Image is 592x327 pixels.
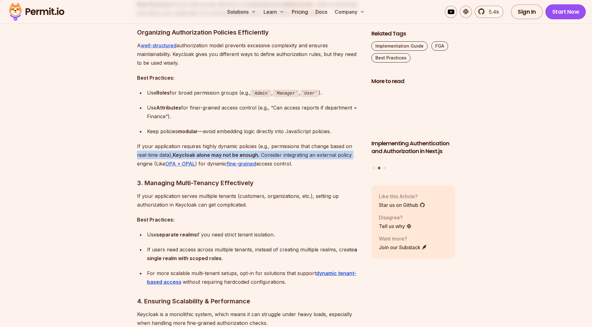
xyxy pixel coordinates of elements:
[137,296,361,306] h3: 4. Ensuring Scalability & Performance
[379,235,427,242] p: Want more?
[371,41,428,51] a: Implementation Guide
[371,140,455,155] h3: Implementing Authentication and Authorization in Next.js
[137,27,361,37] h3: Organizing Authorization Policies Efficiently
[371,89,455,136] img: Implementing Authentication and Authorization in Next.js
[379,222,412,230] a: Tell us why
[273,90,299,97] code: Manager
[225,6,259,18] button: Solutions
[371,30,455,38] h2: Related Tags
[137,41,361,67] p: A authorization model prevents excessive complexity and ensures maintainability. Keycloak gives y...
[313,6,330,18] a: Docs
[316,270,337,276] strong: dynamic
[137,217,174,223] strong: Best Practices:
[137,178,361,188] h3: 3. Managing Multi-Tenancy Effectively
[6,1,67,22] img: Permit logo
[147,269,361,286] div: For more scalable multi-tenant setups, opt-in for solutions that support without requiring hardco...
[178,128,198,134] strong: modular
[431,41,448,51] a: FGA
[137,75,174,81] strong: Best Practices:
[165,161,195,167] a: OPA + OPAL
[147,103,361,121] div: Use for finer-grained access control (e.g., “Can access reports if department = Finance”).
[156,231,197,238] strong: separate realms
[371,77,455,85] h2: More to read
[379,201,425,209] a: Star us on Github
[147,230,361,239] div: Use if you need strict tenant isolation.
[371,53,411,63] a: Best Practices
[137,192,361,209] p: If your application serves multiple tenants (customers, organizations, etc.), setting up authoriz...
[371,89,455,171] div: Posts
[137,142,361,168] p: If your application requires highly dynamic policies (e.g., permissions that change based on real...
[371,89,455,163] li: 2 of 3
[485,8,499,16] span: 5.4k
[372,167,375,169] button: Go to slide 1
[141,42,177,49] a: well-structured
[383,167,386,169] button: Go to slide 3
[379,214,412,221] p: Disagree?
[289,6,310,18] a: Pricing
[475,6,503,18] a: 5.4k
[379,193,425,200] p: Like this Article?
[156,90,170,96] strong: Roles
[227,161,256,167] a: fine-grained
[147,127,361,136] div: Keep policies —avoid embedding logic directly into JavaScript policies.
[301,90,319,97] code: User
[378,167,380,170] button: Go to slide 2
[261,6,287,18] button: Learn
[251,90,272,97] code: Admin
[545,4,586,19] a: Start Now
[173,152,258,158] strong: Keycloak alone may not be enough
[147,245,361,263] div: If users need access across multiple tenants, instead of creating multiple realms, create .
[147,88,361,97] div: Use for broad permission groups (e.g., , , ).
[156,105,181,111] strong: Attributes
[511,4,543,19] a: Sign In
[379,244,427,251] a: Join our Substack
[332,6,367,18] button: Company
